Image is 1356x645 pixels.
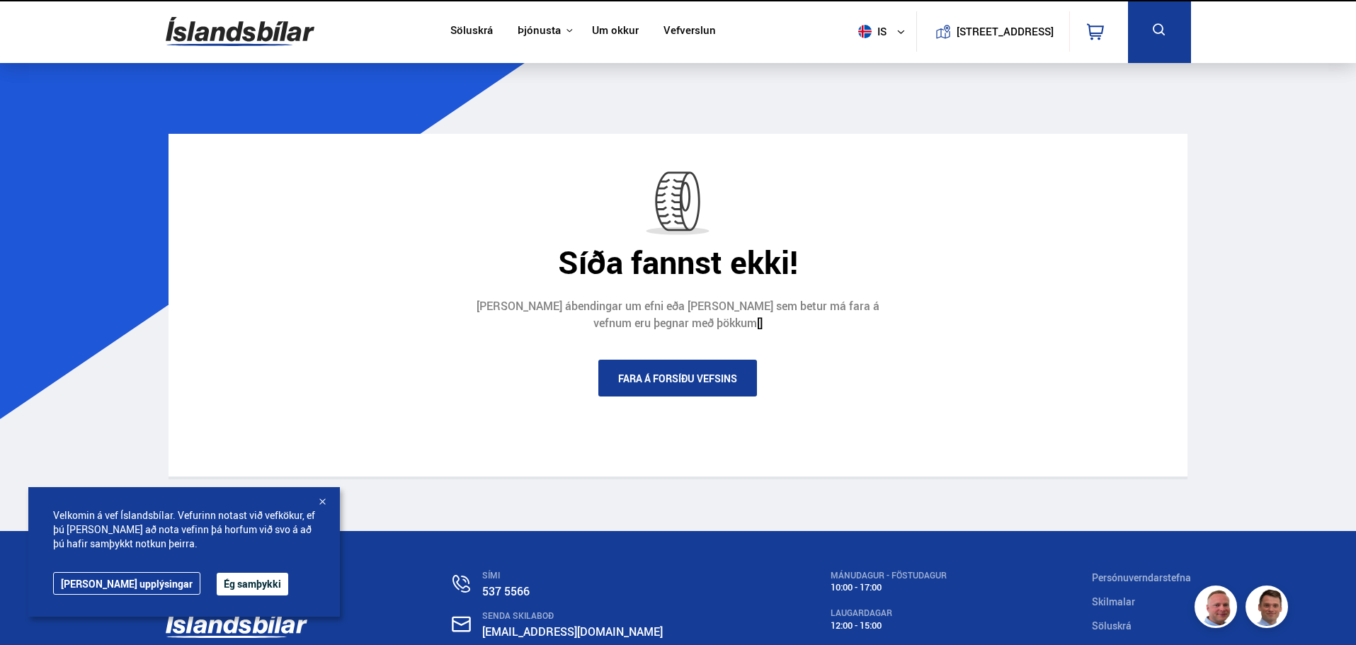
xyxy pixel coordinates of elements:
a: [] [757,315,763,331]
a: Vefverslun [663,24,716,39]
a: Söluskrá [450,24,493,39]
div: [PERSON_NAME] ábendingar um efni eða [PERSON_NAME] sem betur má fara á vefnum eru þegnar með þökkum [465,298,890,331]
a: 537 5566 [482,583,530,599]
a: [STREET_ADDRESS] [924,11,1061,52]
span: Velkomin á vef Íslandsbílar. Vefurinn notast við vefkökur, ef þú [PERSON_NAME] að nota vefinn þá ... [53,508,315,551]
a: Söluskrá [1092,619,1132,632]
div: Síða fannst ekki! [179,244,1178,280]
button: Þjónusta [518,24,561,38]
div: LAUGARDAGAR [831,608,947,618]
a: Skilmalar [1092,595,1135,608]
a: Persónuverndarstefna [1092,571,1191,584]
img: G0Ugv5HjCgRt.svg [166,8,314,55]
a: [EMAIL_ADDRESS][DOMAIN_NAME] [482,624,663,639]
div: MÁNUDAGUR - FÖSTUDAGUR [831,571,947,581]
div: SÍMI [482,571,685,581]
div: SENDA SKILABOÐ [482,611,685,621]
img: nHj8e-n-aHgjukTg.svg [452,616,471,632]
img: siFngHWaQ9KaOqBr.png [1197,588,1239,630]
img: n0V2lOsqF3l1V2iz.svg [452,575,470,593]
button: Ég samþykki [217,573,288,595]
span: is [853,25,888,38]
button: [STREET_ADDRESS] [962,25,1049,38]
a: [PERSON_NAME] upplýsingar [53,572,200,595]
img: FbJEzSuNWCJXmdc-.webp [1248,588,1290,630]
a: Um okkur [592,24,639,39]
a: Fara á forsíðu vefsins [598,360,757,396]
img: svg+xml;base64,PHN2ZyB4bWxucz0iaHR0cDovL3d3dy53My5vcmcvMjAwMC9zdmciIHdpZHRoPSI1MTIiIGhlaWdodD0iNT... [858,25,872,38]
div: 10:00 - 17:00 [831,582,947,593]
button: is [853,11,916,52]
div: 12:00 - 15:00 [831,620,947,631]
